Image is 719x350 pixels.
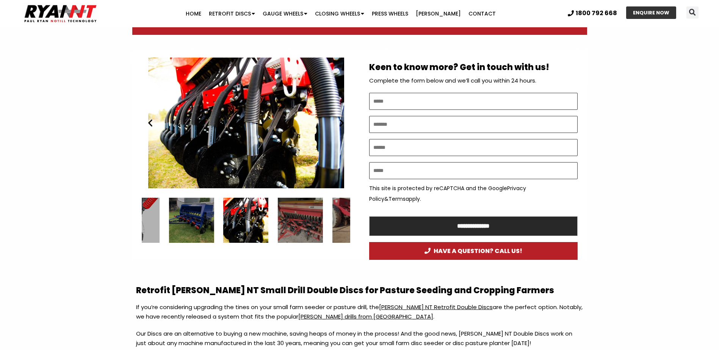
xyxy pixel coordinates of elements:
[223,198,268,243] div: Ryan NT (RFM NT) Ryan Tyne cultivator tine with Disc
[169,198,214,243] div: 6 / 15
[223,198,268,243] div: 7 / 15
[626,6,676,19] a: ENQUIRE NOW
[278,198,323,243] div: 8 / 15
[142,198,350,243] div: Slides Slides
[425,248,522,254] span: HAVE A QUESTION? CALL US!
[182,6,205,21] a: Home
[379,303,493,311] a: [PERSON_NAME] NT Retrofit Double Discs
[368,6,412,21] a: Press Wheels
[332,198,378,243] div: 9 / 15
[136,302,583,329] p: If you’re considering upgrading the tines on your small farm seeder or pasture drill, the are the...
[259,6,311,21] a: Gauge Wheels
[369,183,578,204] p: This site is protected by reCAPTCHA and the Google & apply.
[412,6,465,21] a: [PERSON_NAME]
[337,118,346,128] div: Next slide
[369,63,578,72] h2: Keen to know more? Get in touch with us!
[298,312,433,320] a: [PERSON_NAME] drills from [GEOGRAPHIC_DATA]
[139,6,542,21] nav: Menu
[465,6,500,21] a: Contact
[23,2,99,25] img: Ryan NT logo
[576,10,617,16] span: 1800 792 668
[633,10,669,15] span: ENQUIRE NOW
[311,6,368,21] a: Closing Wheels
[142,58,350,188] div: Slides
[114,198,160,243] div: 5 / 15
[136,286,583,295] h2: Retrofit [PERSON_NAME] NT Small Drill Double Discs for Pasture Seeding and Cropping Farmers
[142,58,350,188] div: 7 / 15
[388,195,406,203] a: Terms
[205,6,259,21] a: Retrofit Discs
[146,118,155,128] div: Previous slide
[369,75,578,86] p: Complete the form below and we’ll call you within 24 hours.
[568,10,617,16] a: 1800 792 668
[686,6,699,19] div: Search
[142,58,350,188] div: Ryan NT (RFM NT) Ryan Tyne cultivator tine with Disc
[369,242,578,260] a: HAVE A QUESTION? CALL US!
